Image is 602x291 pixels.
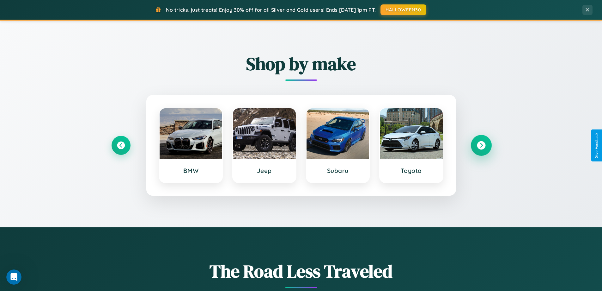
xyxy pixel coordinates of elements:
button: HALLOWEEN30 [380,4,426,15]
h3: Subaru [313,167,363,174]
h3: Toyota [386,167,436,174]
iframe: Intercom live chat [6,269,21,285]
h2: Shop by make [112,52,491,76]
span: No tricks, just treats! Enjoy 30% off for all Silver and Gold users! Ends [DATE] 1pm PT. [166,7,376,13]
div: Give Feedback [594,133,599,158]
h3: Jeep [239,167,289,174]
h3: BMW [166,167,216,174]
h1: The Road Less Traveled [112,259,491,283]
